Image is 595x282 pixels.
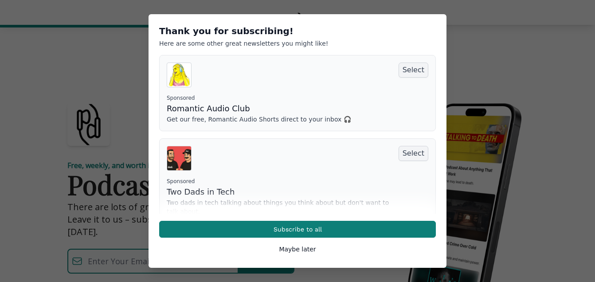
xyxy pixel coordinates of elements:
h4: Two Dads in Tech [167,186,393,198]
button: SelectRomantic Audio ClubSponsoredRomantic Audio ClubGet our free, Romantic Audio Shorts direct t... [159,55,436,131]
img: Romantic Audio Club [167,63,191,87]
p: Here are some other great newsletters you might like! [159,39,436,48]
h1: Thank you for subscribing! [159,25,436,37]
button: Subscribe to all [159,221,436,238]
p: Get our free, Romantic Audio Shorts direct to your inbox 🎧 [167,115,393,124]
p: Two dads in tech talking about things you think about but don't want to talk about. [167,198,393,216]
img: Two Dads in Tech [167,146,191,170]
button: Maybe later [279,245,316,254]
button: SelectTwo Dads in TechSponsoredTwo Dads in TechTwo dads in tech talking about things you think ab... [159,138,436,223]
h4: Romantic Audio Club [167,102,393,115]
p: Sponsored [167,94,393,102]
p: Sponsored [167,178,393,185]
